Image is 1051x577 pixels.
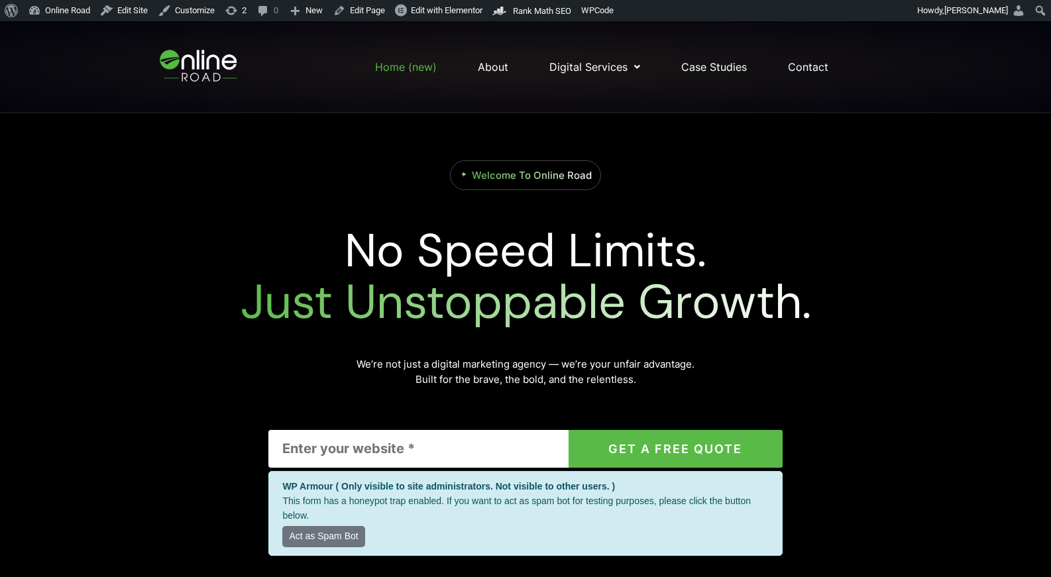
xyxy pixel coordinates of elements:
[268,430,568,468] input: Enter your website *
[411,5,482,15] span: Edit with Elementor
[268,356,782,388] p: We’re not just a digital marketing agency — we’re your unfair advantage. Built for the brave, the...
[268,430,782,556] form: Contact form
[539,50,650,84] a: Digital Services
[241,271,811,333] span: Just Unstoppable Growth.
[569,430,783,468] button: GET A FREE QUOTE
[472,169,592,182] span: Welcome To Online Road
[282,481,615,492] strong: WP Armour ( Only visible to site administrators. Not visible to other users. )
[268,471,782,556] div: This form has a honeypot trap enabled. If you want to act as spam bot for testing purposes, pleas...
[671,50,757,84] a: Case Studies
[282,526,364,547] span: Act as Spam Bot
[365,50,447,84] a: Home (new)
[468,50,518,84] a: About
[148,225,903,328] h2: No Speed Limits.
[778,50,838,84] a: Contact
[513,6,571,16] span: Rank Math SEO
[944,5,1008,15] span: [PERSON_NAME]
